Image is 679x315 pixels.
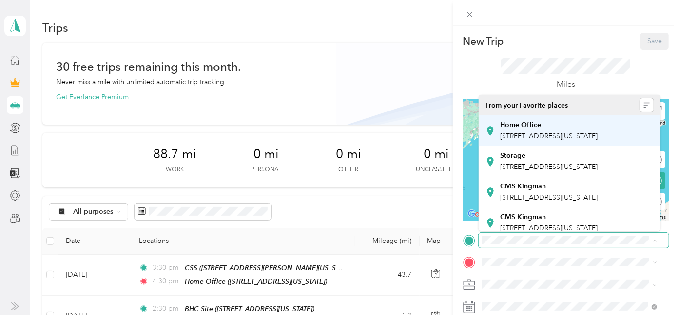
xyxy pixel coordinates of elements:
[500,163,598,171] span: [STREET_ADDRESS][US_STATE]
[500,121,541,130] strong: Home Office
[463,35,504,48] p: New Trip
[624,260,679,315] iframe: Everlance-gr Chat Button Frame
[466,208,498,221] img: Google
[466,208,498,221] a: Open this area in Google Maps (opens a new window)
[500,193,598,202] span: [STREET_ADDRESS][US_STATE]
[500,213,546,222] strong: CMS Kingman
[500,132,598,140] span: [STREET_ADDRESS][US_STATE]
[557,78,575,91] p: Miles
[500,151,525,160] strong: Storage
[500,182,546,191] strong: CMS Kingman
[500,224,598,232] span: [STREET_ADDRESS][US_STATE]
[485,101,568,110] span: From your Favorite places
